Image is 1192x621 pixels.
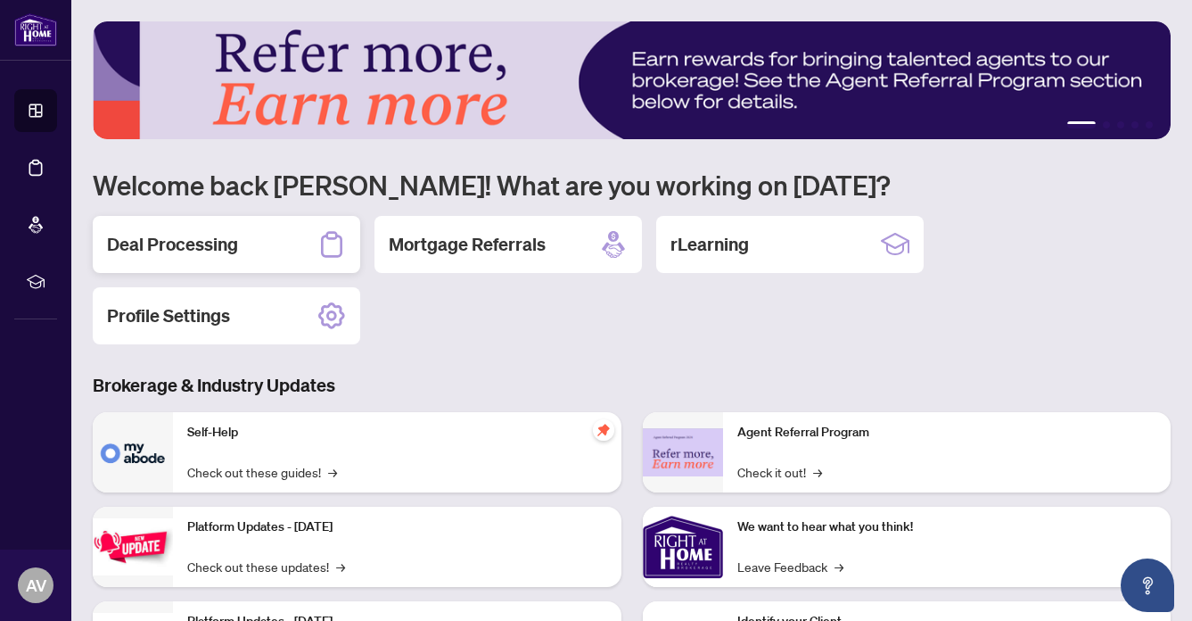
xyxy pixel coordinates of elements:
p: We want to hear what you think! [737,517,1157,537]
h2: Profile Settings [107,303,230,328]
img: Platform Updates - July 21, 2025 [93,518,173,575]
p: Self-Help [187,423,607,443]
span: → [336,557,345,576]
h1: Welcome back [PERSON_NAME]! What are you working on [DATE]? [93,168,1171,202]
a: Check out these updates!→ [187,557,345,576]
h2: Mortgage Referrals [389,232,546,257]
img: Agent Referral Program [643,428,723,477]
button: 1 [1067,121,1096,128]
img: logo [14,13,57,46]
button: 4 [1131,121,1139,128]
span: → [834,557,843,576]
a: Check out these guides!→ [187,462,337,482]
img: We want to hear what you think! [643,507,723,587]
p: Platform Updates - [DATE] [187,517,607,537]
a: Leave Feedback→ [737,557,843,576]
button: Open asap [1121,559,1174,612]
a: Check it out!→ [737,462,822,482]
h2: rLearning [670,232,749,257]
span: pushpin [593,419,614,441]
img: Slide 0 [93,21,1171,139]
span: AV [26,573,46,598]
span: → [328,462,337,482]
button: 2 [1103,121,1110,128]
h2: Deal Processing [107,232,238,257]
img: Self-Help [93,412,173,493]
button: 5 [1146,121,1153,128]
p: Agent Referral Program [737,423,1157,443]
span: → [813,462,822,482]
h3: Brokerage & Industry Updates [93,373,1171,398]
button: 3 [1117,121,1124,128]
